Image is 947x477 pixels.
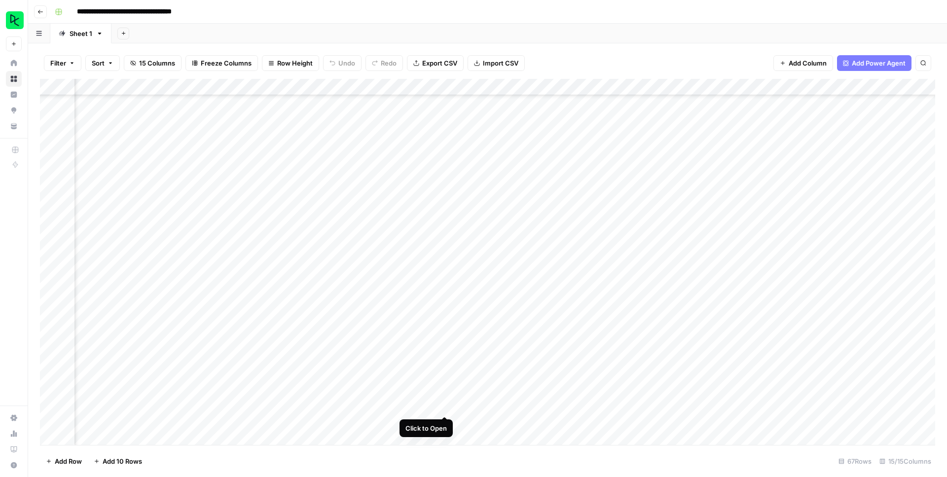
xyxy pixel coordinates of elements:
[50,24,111,43] a: Sheet 1
[468,55,525,71] button: Import CSV
[837,55,911,71] button: Add Power Agent
[6,118,22,134] a: Your Data
[6,426,22,442] a: Usage
[55,456,82,466] span: Add Row
[40,453,88,469] button: Add Row
[50,58,66,68] span: Filter
[277,58,313,68] span: Row Height
[381,58,397,68] span: Redo
[338,58,355,68] span: Undo
[773,55,833,71] button: Add Column
[88,453,148,469] button: Add 10 Rows
[6,442,22,457] a: Learning Hub
[835,453,875,469] div: 67 Rows
[483,58,518,68] span: Import CSV
[405,423,447,433] div: Click to Open
[6,457,22,473] button: Help + Support
[92,58,105,68] span: Sort
[323,55,362,71] button: Undo
[852,58,906,68] span: Add Power Agent
[422,58,457,68] span: Export CSV
[6,410,22,426] a: Settings
[139,58,175,68] span: 15 Columns
[70,29,92,38] div: Sheet 1
[44,55,81,71] button: Filter
[124,55,182,71] button: 15 Columns
[201,58,252,68] span: Freeze Columns
[6,55,22,71] a: Home
[6,102,22,118] a: Opportunities
[365,55,403,71] button: Redo
[789,58,827,68] span: Add Column
[262,55,319,71] button: Row Height
[875,453,935,469] div: 15/15 Columns
[6,87,22,102] a: Insights
[185,55,258,71] button: Freeze Columns
[6,11,24,29] img: DataCamp Logo
[103,456,142,466] span: Add 10 Rows
[6,71,22,87] a: Browse
[407,55,464,71] button: Export CSV
[6,8,22,33] button: Workspace: DataCamp
[85,55,120,71] button: Sort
